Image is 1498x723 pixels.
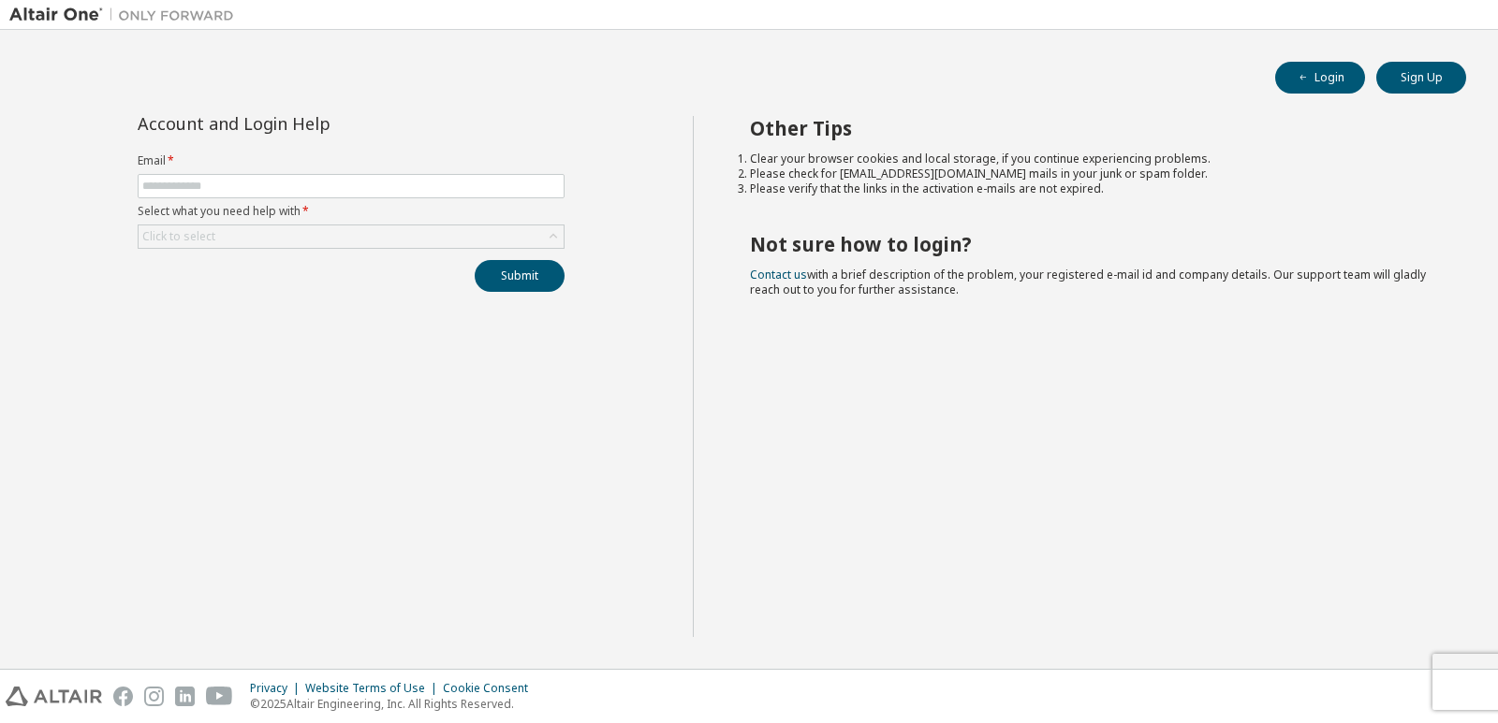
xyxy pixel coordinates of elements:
[1376,62,1466,94] button: Sign Up
[9,6,243,24] img: Altair One
[139,225,564,248] div: Click to select
[144,687,164,706] img: instagram.svg
[750,116,1433,140] h2: Other Tips
[138,204,565,219] label: Select what you need help with
[750,232,1433,256] h2: Not sure how to login?
[750,181,1433,196] li: Please verify that the links in the activation e-mails are not expired.
[142,229,215,244] div: Click to select
[750,267,1426,297] span: with a brief description of the problem, your registered e-mail id and company details. Our suppo...
[750,166,1433,181] li: Please check for [EMAIL_ADDRESS][DOMAIN_NAME] mails in your junk or spam folder.
[750,267,807,282] a: Contact us
[6,687,102,706] img: altair_logo.svg
[750,152,1433,166] li: Clear your browser cookies and local storage, if you continue experiencing problems.
[250,696,539,712] p: © 2025 Altair Engineering, Inc. All Rights Reserved.
[443,681,539,696] div: Cookie Consent
[250,681,305,696] div: Privacy
[138,153,565,168] label: Email
[1275,62,1365,94] button: Login
[113,687,133,706] img: facebook.svg
[175,687,195,706] img: linkedin.svg
[305,681,443,696] div: Website Terms of Use
[138,116,479,131] div: Account and Login Help
[475,260,565,292] button: Submit
[206,687,233,706] img: youtube.svg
